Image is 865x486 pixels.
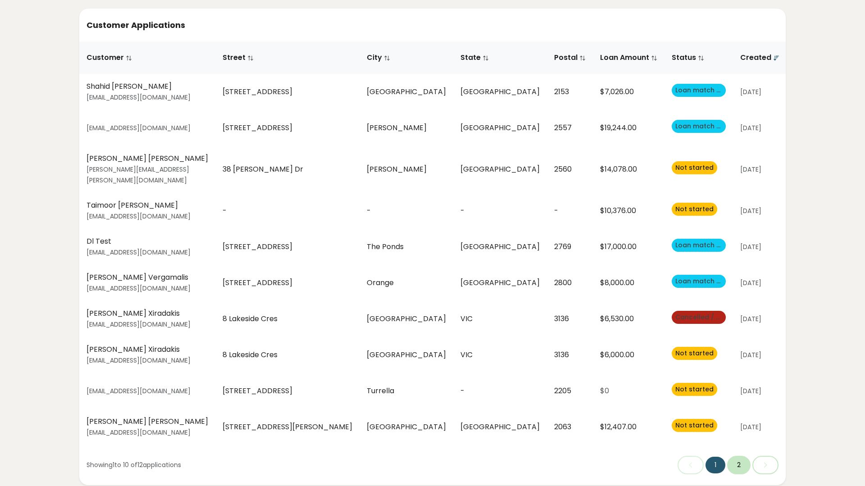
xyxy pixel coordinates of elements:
[675,163,714,172] span: Not started
[367,350,446,360] div: [GEOGRAPHIC_DATA]
[367,123,446,133] div: [PERSON_NAME]
[554,422,586,432] div: 2063
[600,350,657,360] div: $6,000.00
[675,313,762,322] span: Cancelled / Not approved
[86,212,191,221] small: [EMAIL_ADDRESS][DOMAIN_NAME]
[600,422,657,432] div: $12,407.00
[86,356,191,365] small: [EMAIL_ADDRESS][DOMAIN_NAME]
[740,123,779,133] div: [DATE]
[740,165,779,174] div: [DATE]
[86,416,208,427] div: [PERSON_NAME] [PERSON_NAME]
[554,86,586,97] div: 2153
[86,460,181,470] div: Showing 1 to 10 of 12 applications
[460,123,540,133] div: [GEOGRAPHIC_DATA]
[672,161,717,174] span: Not started
[600,86,657,97] div: $7,026.00
[223,123,352,133] div: [STREET_ADDRESS]
[675,385,714,394] span: Not started
[675,122,746,131] span: Loan match provided
[675,241,746,250] span: Loan match provided
[367,86,446,97] div: [GEOGRAPHIC_DATA]
[460,386,540,396] div: -
[223,350,352,360] div: 8 Lakeside Cres
[600,52,657,63] span: Loan Amount
[740,314,779,324] div: [DATE]
[367,164,446,175] div: [PERSON_NAME]
[460,313,540,324] div: VIC
[223,277,352,288] div: [STREET_ADDRESS]
[554,123,586,133] div: 2557
[86,320,191,329] small: [EMAIL_ADDRESS][DOMAIN_NAME]
[675,86,746,95] span: Loan match provided
[86,200,208,211] div: Taimoor [PERSON_NAME]
[600,277,657,288] div: $8,000.00
[740,386,779,396] div: [DATE]
[223,52,254,63] span: Street
[367,386,446,396] div: Turrella
[223,86,352,97] div: [STREET_ADDRESS]
[86,236,208,247] div: Dl Test
[727,456,751,474] button: 2
[740,350,779,360] div: [DATE]
[223,386,352,396] div: [STREET_ADDRESS]
[86,428,191,437] small: [EMAIL_ADDRESS][DOMAIN_NAME]
[367,277,446,288] div: Orange
[86,123,191,132] small: [EMAIL_ADDRESS][DOMAIN_NAME]
[600,123,657,133] div: $19,244.00
[672,120,726,133] span: Loan match provided
[460,350,540,360] div: VIC
[672,419,717,432] span: Not started
[672,52,704,63] span: Status
[460,86,540,97] div: [GEOGRAPHIC_DATA]
[86,153,208,164] div: [PERSON_NAME] [PERSON_NAME]
[460,277,540,288] div: [GEOGRAPHIC_DATA]
[86,284,191,293] small: [EMAIL_ADDRESS][DOMAIN_NAME]
[600,205,657,216] div: $10,376.00
[740,422,779,432] div: [DATE]
[554,241,586,252] div: 2769
[740,242,779,252] div: [DATE]
[675,204,714,213] span: Not started
[600,386,609,396] span: $0
[672,203,717,216] span: Not started
[675,421,714,430] span: Not started
[672,84,726,97] span: Loan match provided
[460,205,540,216] div: -
[86,386,191,395] small: [EMAIL_ADDRESS][DOMAIN_NAME]
[460,52,489,63] span: State
[675,349,714,358] span: Not started
[554,205,586,216] div: -
[740,206,779,216] div: [DATE]
[367,52,390,63] span: City
[86,81,208,92] div: Shahid [PERSON_NAME]
[460,241,540,252] div: [GEOGRAPHIC_DATA]
[86,308,208,319] div: [PERSON_NAME] Xiradakis
[600,313,657,324] div: $6,530.00
[86,248,191,257] small: [EMAIL_ADDRESS][DOMAIN_NAME]
[554,164,586,175] div: 2560
[600,164,657,175] div: $14,078.00
[706,457,725,473] button: 1
[460,164,540,175] div: [GEOGRAPHIC_DATA]
[367,422,446,432] div: [GEOGRAPHIC_DATA]
[223,422,352,432] div: [STREET_ADDRESS][PERSON_NAME]
[740,87,779,97] div: [DATE]
[86,272,208,283] div: [PERSON_NAME] Vergamalis
[554,350,586,360] div: 3136
[460,422,540,432] div: [GEOGRAPHIC_DATA]
[86,19,778,31] h5: Customer Applications
[367,313,446,324] div: [GEOGRAPHIC_DATA]
[672,275,726,288] span: Loan match provided
[740,278,779,288] div: [DATE]
[554,386,586,396] div: 2205
[554,52,586,63] span: Postal
[223,164,352,175] div: 38 [PERSON_NAME] Dr
[672,347,717,360] span: Not started
[367,241,446,252] div: The Ponds
[554,313,586,324] div: 3136
[672,311,726,324] span: Cancelled / Not approved
[86,52,132,63] span: Customer
[223,241,352,252] div: [STREET_ADDRESS]
[86,344,208,355] div: [PERSON_NAME] Xiradakis
[223,313,352,324] div: 8 Lakeside Cres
